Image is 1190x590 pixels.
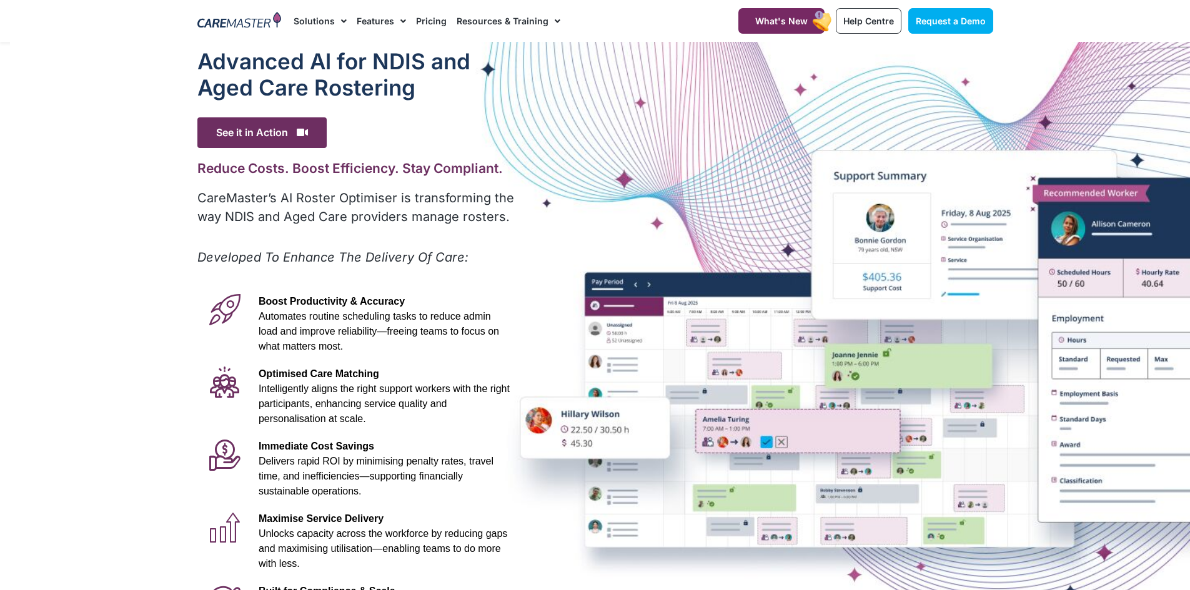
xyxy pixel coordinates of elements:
em: Developed To Enhance The Delivery Of Care: [197,250,469,265]
span: What's New [755,16,808,26]
img: CareMaster Logo [197,12,282,31]
span: Unlocks capacity across the workforce by reducing gaps and maximising utilisation—enabling teams ... [259,528,507,569]
span: See it in Action [197,117,327,148]
a: What's New [738,8,825,34]
span: Boost Productivity & Accuracy [259,296,405,307]
a: Request a Demo [908,8,993,34]
a: Help Centre [836,8,901,34]
span: Delivers rapid ROI by minimising penalty rates, travel time, and inefficiencies—supporting financ... [259,456,493,496]
span: Immediate Cost Savings [259,441,374,451]
h2: Reduce Costs. Boost Efficiency. Stay Compliant. [197,160,517,176]
span: Help Centre [843,16,894,26]
p: CareMaster’s AI Roster Optimiser is transforming the way NDIS and Aged Care providers manage rost... [197,189,517,226]
span: Optimised Care Matching [259,368,379,379]
span: Intelligently aligns the right support workers with the right participants, enhancing service qua... [259,383,510,424]
span: Automates routine scheduling tasks to reduce admin load and improve reliability—freeing teams to ... [259,311,499,352]
span: Request a Demo [916,16,986,26]
span: Maximise Service Delivery [259,513,384,524]
h1: Advanced Al for NDIS and Aged Care Rostering [197,48,517,101]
